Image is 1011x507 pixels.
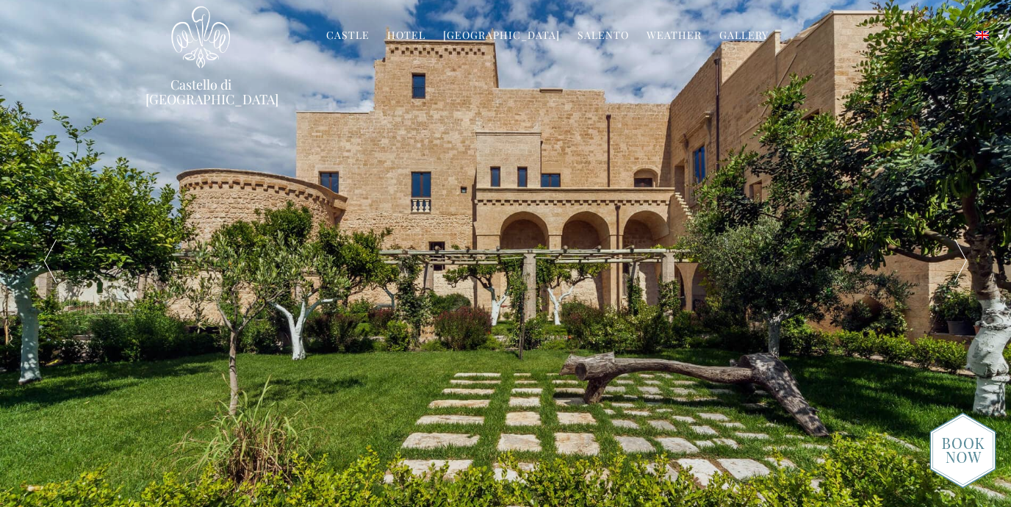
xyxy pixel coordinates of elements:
[326,28,370,45] a: Castle
[929,412,996,489] img: new-booknow.png
[976,31,989,40] img: English
[719,28,769,45] a: Gallery
[145,77,256,107] a: Castello di [GEOGRAPHIC_DATA]
[578,28,629,45] a: Salento
[387,28,425,45] a: Hotel
[171,6,230,68] img: Castello di Ugento
[647,28,702,45] a: Weather
[443,28,560,45] a: [GEOGRAPHIC_DATA]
